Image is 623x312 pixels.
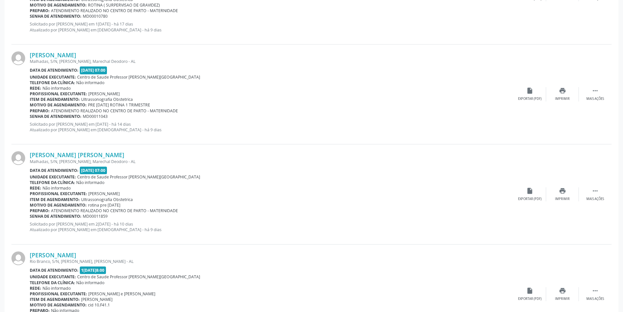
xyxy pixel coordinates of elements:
[30,168,78,173] b: Data de atendimento:
[30,8,50,13] b: Preparo:
[555,197,570,201] div: Imprimir
[559,87,566,94] i: print
[30,51,76,59] a: [PERSON_NAME]
[526,187,533,194] i: insert_drive_file
[51,108,178,114] span: ATENDIMENTO REALIZADO NO CENTRO DE PARTO - MATERNIDADE
[88,191,120,196] span: [PERSON_NAME]
[30,108,50,114] b: Preparo:
[11,51,25,65] img: img
[518,197,542,201] div: Exportar (PDF)
[30,59,513,64] div: Malhadas, S/N, [PERSON_NAME], Marechal Deodoro - AL
[518,97,542,101] div: Exportar (PDF)
[51,8,178,13] span: ATENDIMENTO REALIZADO NO CENTRO DE PARTO - MATERNIDADE
[88,2,160,8] span: ROTINA ( SURPERVISAO DE GRAVIDEZ)
[30,80,75,85] b: Telefone da clínica:
[30,174,76,180] b: Unidade executante:
[83,213,108,219] span: MD00011859
[30,280,75,285] b: Telefone da clínica:
[30,251,76,259] a: [PERSON_NAME]
[592,187,599,194] i: 
[80,266,106,274] span: 1[DATE]8:00
[80,167,107,174] span: [DATE] 07:00
[30,185,41,191] b: Rede:
[76,80,104,85] span: Não informado
[88,291,155,297] span: [PERSON_NAME] e [PERSON_NAME]
[30,221,513,232] p: Solicitado por [PERSON_NAME] em 2[DATE] - há 10 dias Atualizado por [PERSON_NAME] em [DEMOGRAPHIC...
[30,267,78,273] b: Data de atendimento:
[30,297,80,302] b: Item de agendamento:
[83,114,108,119] span: MD00011043
[555,97,570,101] div: Imprimir
[43,185,71,191] span: Não informado
[77,274,200,280] span: Centro de Saude Professor [PERSON_NAME][GEOGRAPHIC_DATA]
[30,102,87,108] b: Motivo de agendamento:
[88,91,120,97] span: [PERSON_NAME]
[30,302,87,308] b: Motivo de agendamento:
[77,74,200,80] span: Centro de Saude Professor [PERSON_NAME][GEOGRAPHIC_DATA]
[83,13,108,19] span: MD00010780
[30,91,87,97] b: Profissional executante:
[76,280,104,285] span: Não informado
[592,287,599,294] i: 
[30,21,513,32] p: Solicitado por [PERSON_NAME] em 1[DATE] - há 17 dias Atualizado por [PERSON_NAME] em [DEMOGRAPHIC...
[76,180,104,185] span: Não informado
[11,151,25,165] img: img
[88,302,110,308] span: cid 10.F41.1
[30,180,75,185] b: Telefone da clínica:
[30,2,87,8] b: Motivo de agendamento:
[555,297,570,301] div: Imprimir
[526,87,533,94] i: insert_drive_file
[30,97,80,102] b: Item de agendamento:
[30,191,87,196] b: Profissional executante:
[30,13,81,19] b: Senha de atendimento:
[30,159,513,164] div: Malhadas, S/N, [PERSON_NAME], Marechal Deodoro - AL
[30,274,76,280] b: Unidade executante:
[586,97,604,101] div: Mais ações
[81,197,133,202] span: Ultrassonografia Obstetrica
[30,213,81,219] b: Senha de atendimento:
[77,174,200,180] span: Centro de Saude Professor [PERSON_NAME][GEOGRAPHIC_DATA]
[30,291,87,297] b: Profissional executante:
[518,297,542,301] div: Exportar (PDF)
[592,87,599,94] i: 
[43,285,71,291] span: Não informado
[88,202,120,208] span: rotina pre [DATE]
[30,285,41,291] b: Rede:
[30,67,78,73] b: Data de atendimento:
[30,197,80,202] b: Item de agendamento:
[586,197,604,201] div: Mais ações
[51,208,178,213] span: ATENDIMENTO REALIZADO NO CENTRO DE PARTO - MATERNIDADE
[81,297,112,302] span: [PERSON_NAME]
[30,151,124,158] a: [PERSON_NAME] [PERSON_NAME]
[81,97,133,102] span: Ultrassonografia Obstetrica
[30,208,50,213] b: Preparo:
[586,297,604,301] div: Mais ações
[559,187,566,194] i: print
[11,251,25,265] img: img
[80,66,107,74] span: [DATE] 07:00
[30,259,513,264] div: Rio Branco, S/N, [PERSON_NAME], [PERSON_NAME] - AL
[526,287,533,294] i: insert_drive_file
[30,114,81,119] b: Senha de atendimento:
[30,74,76,80] b: Unidade executante:
[30,202,87,208] b: Motivo de agendamento:
[88,102,150,108] span: PRE [DATE] ROTINA 1 TRIMESTRE
[30,121,513,133] p: Solicitado por [PERSON_NAME] em [DATE] - há 14 dias Atualizado por [PERSON_NAME] em [DEMOGRAPHIC_...
[559,287,566,294] i: print
[30,85,41,91] b: Rede:
[43,85,71,91] span: Não informado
